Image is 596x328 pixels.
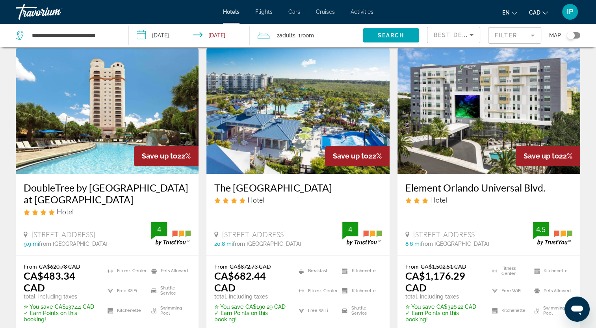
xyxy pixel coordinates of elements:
div: 4 star Hotel [214,195,381,204]
p: total, including taxes [405,293,482,300]
span: From [405,263,419,270]
a: Flights [255,9,273,15]
img: trustyou-badge.svg [342,222,382,245]
p: ✓ Earn Points on this booking! [214,310,289,322]
span: [STREET_ADDRESS] [222,230,286,239]
span: Search [377,32,404,39]
div: 4.5 [533,225,549,234]
span: Adults [279,32,295,39]
span: ✮ You save [405,304,434,310]
a: Element Orlando Universal Blvd. [405,182,572,193]
span: Save up to [333,152,368,160]
button: Change currency [529,7,548,18]
a: Travorium [16,2,95,22]
ins: CA$682.44 CAD [214,270,266,293]
div: 22% [325,146,390,166]
del: CA$872.73 CAD [230,263,271,270]
li: Kitchenette [338,283,381,299]
span: 8.6 mi [405,241,421,247]
a: The [GEOGRAPHIC_DATA] [214,182,381,193]
a: Cars [288,9,300,15]
img: Hotel image [206,48,389,174]
span: Map [549,30,561,41]
p: CA$326.22 CAD [405,304,482,310]
span: Best Deals [434,32,475,38]
li: Kitchenette [530,263,572,279]
p: total, including taxes [24,293,98,300]
button: Search [363,28,419,42]
li: Breakfast [295,263,338,279]
button: Travelers: 2 adults, 0 children [250,24,363,47]
span: 9.9 mi [24,241,39,247]
li: Swimming Pool [147,302,191,318]
a: Hotels [223,9,240,15]
button: Change language [502,7,517,18]
span: Save up to [142,152,177,160]
span: en [502,9,510,16]
span: 2 [277,30,295,41]
ins: CA$483.34 CAD [24,270,75,293]
span: From [214,263,228,270]
ins: CA$1,176.29 CAD [405,270,465,293]
li: Pets Allowed [147,263,191,279]
img: trustyou-badge.svg [533,222,572,245]
li: Kitchenette [488,302,530,318]
li: Free WiFi [488,283,530,299]
p: CA$137.44 CAD [24,304,98,310]
button: Toggle map [561,32,580,39]
span: [STREET_ADDRESS] [32,230,95,239]
p: ✓ Earn Points on this booking! [405,310,482,322]
p: CA$190.29 CAD [214,304,289,310]
del: CA$620.78 CAD [39,263,80,270]
li: Shuttle Service [147,283,191,299]
li: Free WiFi [104,283,147,299]
span: from [GEOGRAPHIC_DATA] [233,241,301,247]
a: Activities [351,9,373,15]
a: DoubleTree by [GEOGRAPHIC_DATA] at [GEOGRAPHIC_DATA] [24,182,191,205]
span: 20.8 mi [214,241,233,247]
li: Shuttle Service [338,302,381,318]
span: From [24,263,37,270]
li: Fitness Center [104,263,147,279]
p: total, including taxes [214,293,289,300]
div: 4 [151,225,167,234]
span: CAD [529,9,540,16]
span: , 1 [295,30,314,41]
span: from [GEOGRAPHIC_DATA] [39,241,108,247]
li: Fitness Center [295,283,338,299]
a: Hotel image [397,48,580,174]
li: Fitness Center [488,263,530,279]
span: IP [567,8,573,16]
div: 22% [134,146,199,166]
span: ✮ You save [214,304,243,310]
div: 4 [342,225,358,234]
span: Hotel [430,195,447,204]
li: Swimming Pool [530,302,572,318]
span: Hotel [247,195,264,204]
a: Cruises [316,9,335,15]
li: Kitchenette [104,302,147,318]
span: Room [301,32,314,39]
span: Save up to [524,152,559,160]
span: ✮ You save [24,304,53,310]
span: from [GEOGRAPHIC_DATA] [421,241,489,247]
img: Hotel image [16,48,199,174]
div: 4 star Hotel [24,207,191,216]
img: trustyou-badge.svg [151,222,191,245]
span: [STREET_ADDRESS] [413,230,477,239]
span: Hotel [57,207,74,216]
mat-select: Sort by [434,30,473,40]
button: Check-in date: Feb 26, 2026 Check-out date: Mar 1, 2026 [129,24,250,47]
p: ✓ Earn Points on this booking! [24,310,98,322]
li: Kitchenette [338,263,381,279]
